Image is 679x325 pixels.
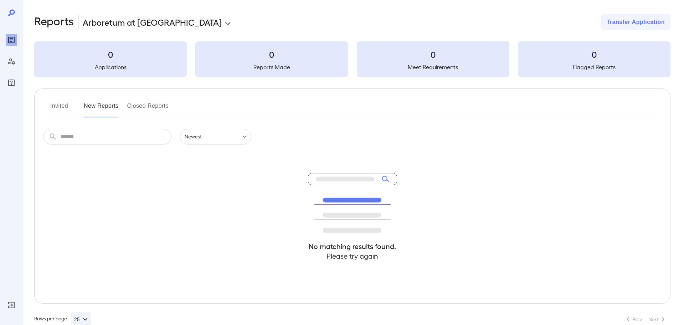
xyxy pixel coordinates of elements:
[180,129,251,144] div: Newest
[34,14,74,30] h2: Reports
[601,14,670,30] button: Transfer Application
[84,100,119,117] button: New Reports
[308,251,397,261] h4: Please try again
[357,49,509,60] h3: 0
[195,63,348,71] h5: Reports Made
[34,63,187,71] h5: Applications
[43,100,75,117] button: Invited
[6,77,17,88] div: FAQ
[83,16,222,28] p: Arboretum at [GEOGRAPHIC_DATA]
[518,63,670,71] h5: Flagged Reports
[621,314,670,325] nav: pagination navigation
[6,56,17,67] div: Manage Users
[127,100,169,117] button: Closed Reports
[6,34,17,46] div: Reports
[518,49,670,60] h3: 0
[34,49,187,60] h3: 0
[34,41,670,77] summary: 0Applications0Reports Made0Meet Requirements0Flagged Reports
[6,299,17,311] div: Log Out
[195,49,348,60] h3: 0
[357,63,509,71] h5: Meet Requirements
[308,242,397,251] h4: No matching results found.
